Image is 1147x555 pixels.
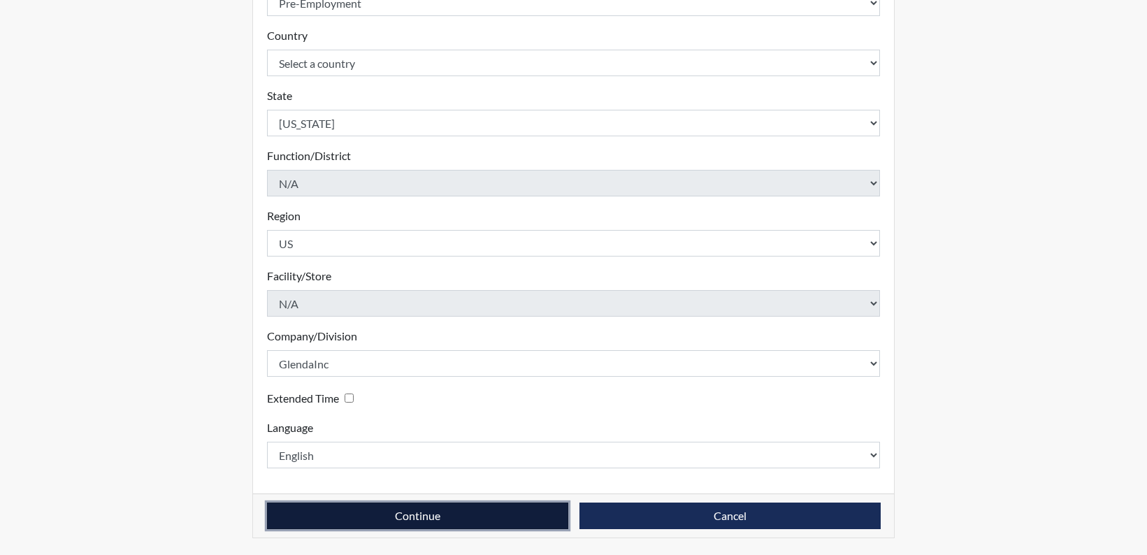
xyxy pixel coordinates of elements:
[267,503,568,529] button: Continue
[267,328,357,345] label: Company/Division
[267,87,292,104] label: State
[267,268,331,284] label: Facility/Store
[267,208,301,224] label: Region
[267,390,339,407] label: Extended Time
[579,503,881,529] button: Cancel
[267,419,313,436] label: Language
[267,27,308,44] label: Country
[267,388,359,408] div: Checking this box will provide the interviewee with an accomodation of extra time to answer each ...
[267,147,351,164] label: Function/District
